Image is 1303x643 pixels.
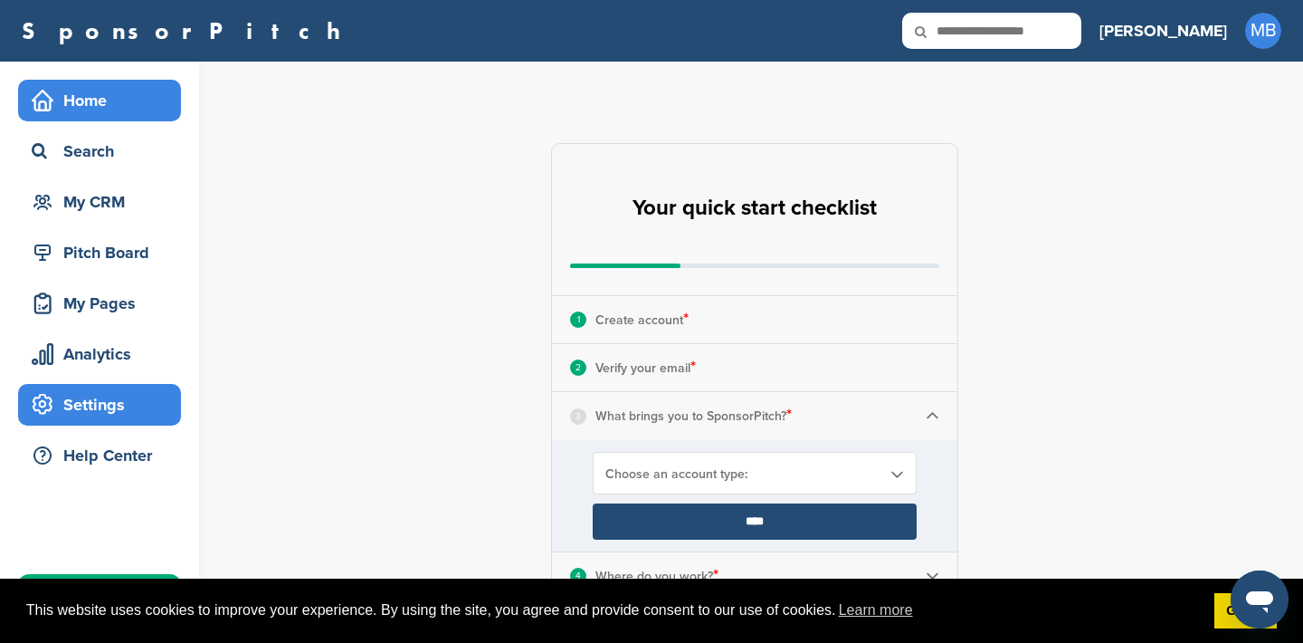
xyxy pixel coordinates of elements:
[570,312,586,328] div: 1
[27,439,181,472] div: Help Center
[27,287,181,320] div: My Pages
[18,232,181,274] a: Pitch Board
[570,408,586,425] div: 3
[18,384,181,426] a: Settings
[595,356,696,379] p: Verify your email
[595,564,718,588] p: Where do you work?
[1231,571,1289,629] iframe: Dugme za pokretanje prozora za razmenu poruka
[27,236,181,269] div: Pitch Board
[595,404,792,427] p: What brings you to SponsorPitch?
[27,338,181,370] div: Analytics
[27,186,181,218] div: My CRM
[1099,18,1227,43] h3: [PERSON_NAME]
[27,389,181,421] div: Settings
[18,574,181,616] a: Upgrade
[18,283,181,324] a: My Pages
[27,135,181,168] div: Search
[605,466,880,482] span: Choose an account type:
[1214,593,1277,629] a: dismiss cookie message
[18,80,181,121] a: Home
[1245,13,1281,49] span: MB
[1099,11,1227,51] a: [PERSON_NAME]
[27,84,181,117] div: Home
[18,181,181,223] a: My CRM
[570,568,586,584] div: 4
[595,308,689,331] p: Create account
[926,569,939,582] img: Checklist arrow 2
[926,409,939,423] img: Checklist arrow 1
[570,360,586,376] div: 2
[26,597,1200,624] span: This website uses cookies to improve your experience. By using the site, you agree and provide co...
[18,435,181,476] a: Help Center
[632,188,877,228] h2: Your quick start checklist
[18,130,181,172] a: Search
[18,333,181,375] a: Analytics
[836,597,916,624] a: learn more about cookies
[22,19,352,43] a: SponsorPitch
